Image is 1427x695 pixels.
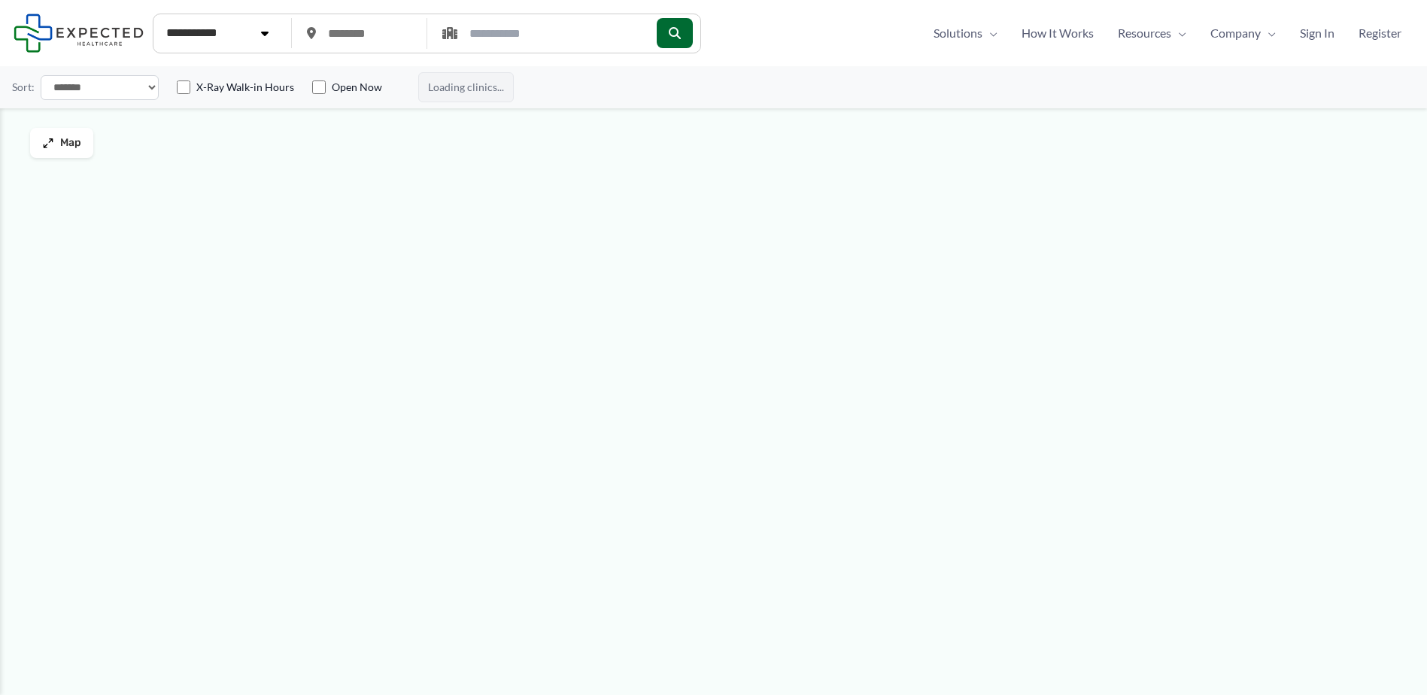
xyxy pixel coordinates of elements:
[1198,22,1288,44] a: CompanyMenu Toggle
[1022,22,1094,44] span: How It Works
[1210,22,1261,44] span: Company
[1261,22,1276,44] span: Menu Toggle
[1010,22,1106,44] a: How It Works
[921,22,1010,44] a: SolutionsMenu Toggle
[42,137,54,149] img: Maximize
[418,72,514,102] span: Loading clinics...
[14,14,144,52] img: Expected Healthcare Logo - side, dark font, small
[60,137,81,150] span: Map
[332,80,382,95] label: Open Now
[982,22,997,44] span: Menu Toggle
[1106,22,1198,44] a: ResourcesMenu Toggle
[1347,22,1413,44] a: Register
[934,22,982,44] span: Solutions
[196,80,294,95] label: X-Ray Walk-in Hours
[30,128,93,158] button: Map
[12,77,35,97] label: Sort:
[1300,22,1334,44] span: Sign In
[1288,22,1347,44] a: Sign In
[1359,22,1401,44] span: Register
[1118,22,1171,44] span: Resources
[1171,22,1186,44] span: Menu Toggle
